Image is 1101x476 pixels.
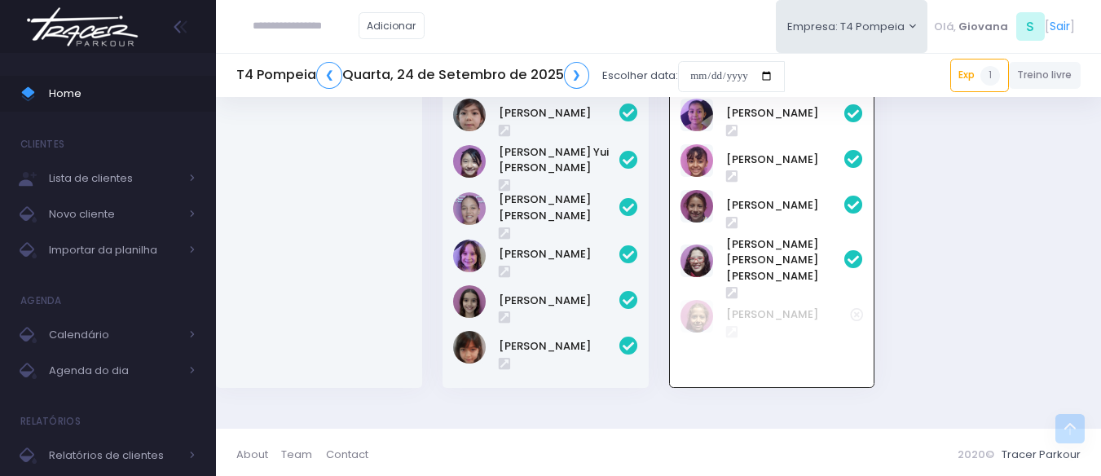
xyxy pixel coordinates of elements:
[680,99,713,131] img: Isadora Cascão Oliveira
[980,66,1000,86] span: 1
[726,236,845,284] a: [PERSON_NAME] [PERSON_NAME] [PERSON_NAME]
[958,447,994,462] span: 2020©
[934,19,956,35] span: Olá,
[49,445,179,466] span: Relatórios de clientes
[680,144,713,177] img: Júlia Caze Rodrigues
[1016,12,1045,41] span: S
[49,168,179,189] span: Lista de clientes
[236,62,589,89] h5: T4 Pompeia Quarta, 24 de Setembro de 2025
[680,245,713,277] img: Maria Fernanda Mendes Guimarães
[326,439,368,471] a: Contact
[453,145,486,178] img: Leticia Yui Kushiyama
[726,197,845,214] a: [PERSON_NAME]
[499,293,619,309] a: [PERSON_NAME]
[453,331,486,364] img: nara marino iwamizu
[499,192,619,223] a: [PERSON_NAME] [PERSON_NAME]
[359,12,425,39] a: Adicionar
[726,306,851,323] a: [PERSON_NAME]
[49,204,179,225] span: Novo cliente
[236,439,281,471] a: About
[453,285,486,318] img: giovana vilela
[20,128,64,161] h4: Clientes
[316,62,342,89] a: ❮
[564,62,590,89] a: ❯
[453,240,486,272] img: Melissa Gouveia
[680,300,713,333] img: Julia Gomes
[950,59,1009,91] a: Exp1
[499,144,619,176] a: [PERSON_NAME] Yui [PERSON_NAME]
[49,240,179,261] span: Importar da planilha
[726,105,845,121] a: [PERSON_NAME]
[499,338,619,355] a: [PERSON_NAME]
[453,192,486,225] img: Maria Carolina Franze Oliveira
[20,284,62,317] h4: Agenda
[49,324,179,346] span: Calendário
[958,19,1008,35] span: Giovana
[499,246,619,262] a: [PERSON_NAME]
[1050,18,1070,35] a: Sair
[1009,62,1081,89] a: Treino livre
[236,57,785,95] div: Escolher data:
[726,152,845,168] a: [PERSON_NAME]
[1002,447,1081,462] a: Tracer Parkour
[927,8,1081,45] div: [ ]
[680,190,713,223] img: Luiza Rinaldi Barili
[20,405,81,438] h4: Relatórios
[499,105,619,121] a: [PERSON_NAME]
[453,99,486,131] img: Kimi Marino Iwamizu
[281,439,325,471] a: Team
[49,83,196,104] span: Home
[49,360,179,381] span: Agenda do dia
